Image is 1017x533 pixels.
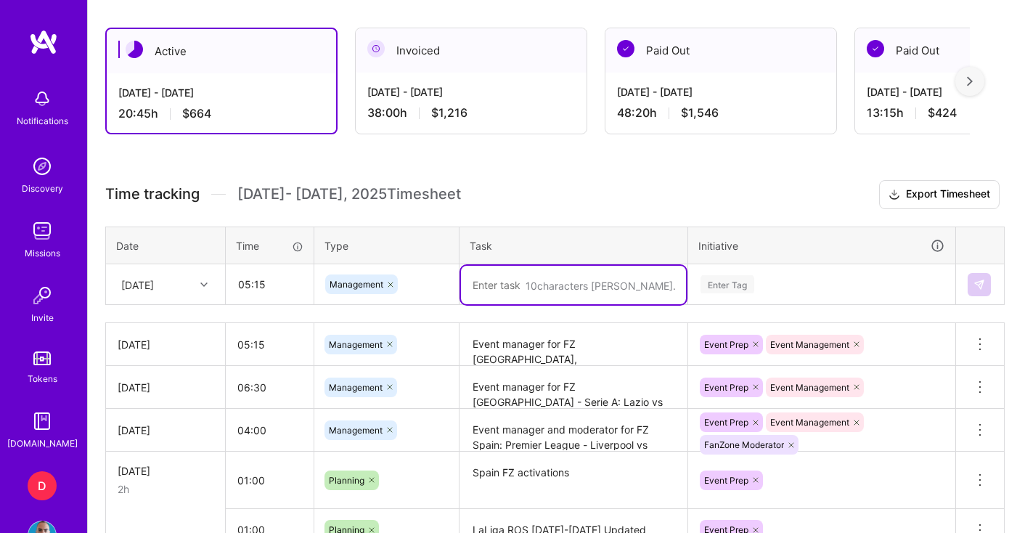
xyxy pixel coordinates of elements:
[25,245,60,261] div: Missions
[24,471,60,500] a: D
[367,105,575,121] div: 38:00 h
[237,185,461,203] span: [DATE] - [DATE] , 2025 Timesheet
[28,84,57,113] img: bell
[126,41,143,58] img: Active
[236,238,303,253] div: Time
[33,351,51,365] img: tokens
[107,29,336,73] div: Active
[967,76,973,86] img: right
[889,187,900,203] i: icon Download
[461,453,686,508] textarea: Spain FZ activations
[329,339,383,350] span: Management
[330,279,383,290] span: Management
[770,417,849,428] span: Event Management
[28,407,57,436] img: guide book
[29,29,58,55] img: logo
[617,84,825,99] div: [DATE] - [DATE]
[704,339,748,350] span: Event Prep
[118,85,324,100] div: [DATE] - [DATE]
[314,227,460,264] th: Type
[698,237,945,254] div: Initiative
[617,40,634,57] img: Paid Out
[617,105,825,121] div: 48:20 h
[28,471,57,500] div: D
[704,382,748,393] span: Event Prep
[879,180,1000,209] button: Export Timesheet
[226,325,314,364] input: HH:MM
[461,325,686,365] textarea: Event manager for FZ [GEOGRAPHIC_DATA], [GEOGRAPHIC_DATA] & [GEOGRAPHIC_DATA] - Serie A: Napoli v...
[704,417,748,428] span: Event Prep
[701,273,754,296] div: Enter Tag
[118,481,213,497] div: 2h
[367,84,575,99] div: [DATE] - [DATE]
[118,423,213,438] div: [DATE]
[28,371,57,386] div: Tokens
[182,106,211,121] span: $664
[106,227,226,264] th: Date
[226,368,314,407] input: HH:MM
[105,185,200,203] span: Time tracking
[329,475,364,486] span: Planning
[28,216,57,245] img: teamwork
[118,463,213,479] div: [DATE]
[461,367,686,407] textarea: Event manager for FZ [GEOGRAPHIC_DATA] - Serie A: Lazio vs Roma + ROS prep
[31,310,54,325] div: Invite
[226,461,314,500] input: HH:MM
[973,279,985,290] img: Submit
[704,475,748,486] span: Event Prep
[526,279,676,293] div: 10 characters [PERSON_NAME].
[867,40,884,57] img: Paid Out
[28,152,57,181] img: discovery
[7,436,78,451] div: [DOMAIN_NAME]
[22,181,63,196] div: Discovery
[118,106,324,121] div: 20:45 h
[460,227,688,264] th: Task
[367,40,385,57] img: Invoiced
[329,382,383,393] span: Management
[770,339,849,350] span: Event Management
[118,380,213,395] div: [DATE]
[17,113,68,129] div: Notifications
[431,105,467,121] span: $1,216
[461,410,686,450] textarea: Event manager and moderator for FZ Spain: Premier League - Liverpool vs Everton + ROS prep
[226,265,313,304] input: HH:MM
[226,411,314,449] input: HH:MM
[704,439,784,450] span: FanZone Moderator
[770,382,849,393] span: Event Management
[121,277,154,292] div: [DATE]
[118,337,213,352] div: [DATE]
[356,28,587,73] div: Invoiced
[200,281,208,288] i: icon Chevron
[605,28,836,73] div: Paid Out
[329,425,383,436] span: Management
[681,105,719,121] span: $1,546
[28,281,57,310] img: Invite
[928,105,957,121] span: $424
